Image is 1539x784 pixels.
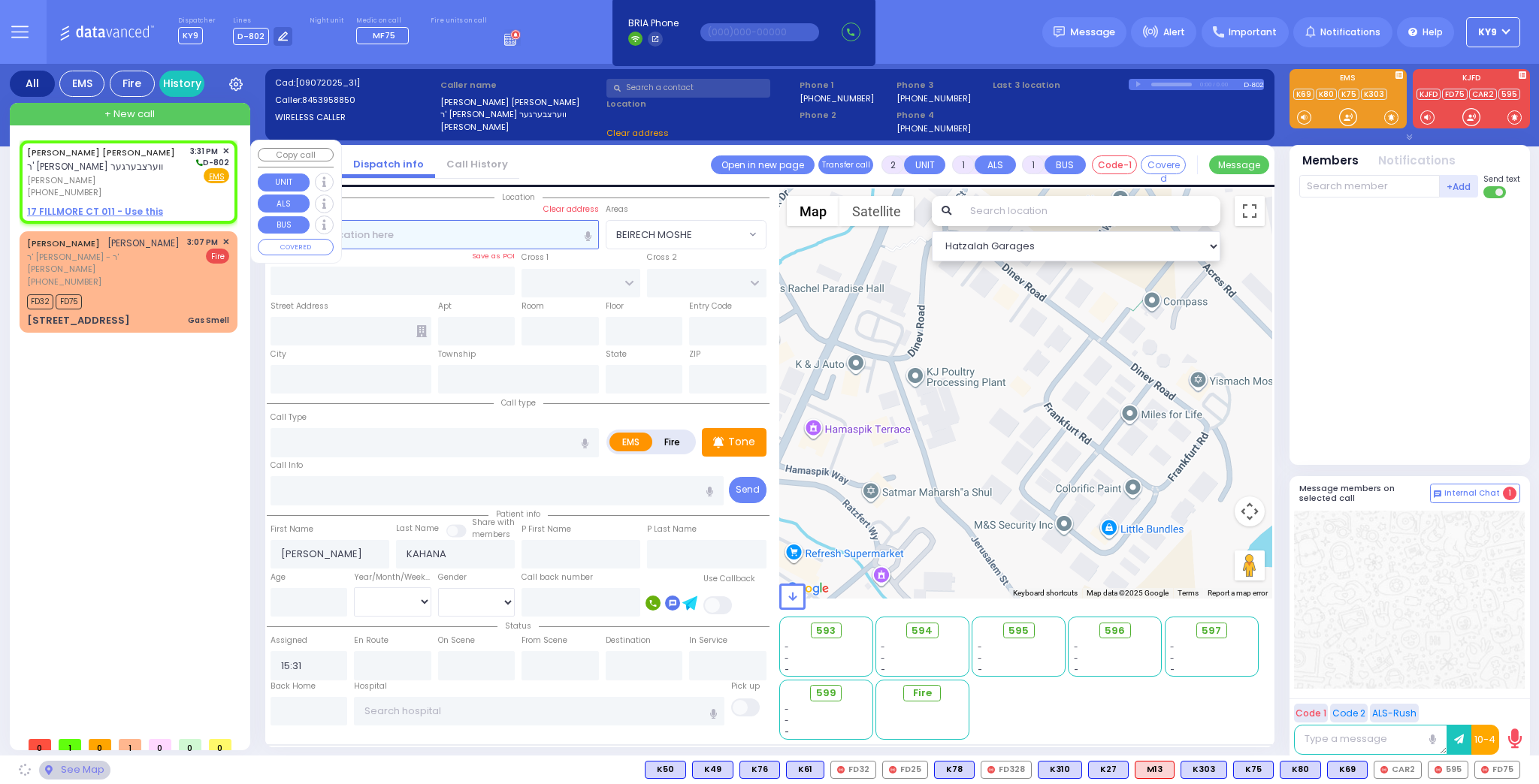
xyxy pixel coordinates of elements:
[1235,496,1265,526] button: Map camera controls
[1141,155,1186,174] button: Covered
[1294,704,1328,722] button: Code 1
[1474,761,1520,779] div: FD75
[1074,641,1078,653] span: -
[373,29,395,41] span: MF75
[29,739,51,750] span: 0
[606,300,624,312] label: Floor
[494,191,543,203] span: Location
[1070,25,1115,40] span: Message
[1378,152,1456,170] button: Notifications
[1423,26,1443,39] span: Help
[222,236,229,249] span: ✕
[647,252,677,264] label: Cross 2
[606,127,669,139] span: Clear address
[645,761,686,779] div: K50
[606,79,770,98] input: Search a contact
[818,155,873,174] button: Transfer call
[1105,623,1125,638] span: 596
[178,17,216,26] label: Dispatcher
[1374,761,1422,779] div: CAR2
[258,216,310,234] button: BUS
[522,635,567,647] label: From Scene
[1327,761,1368,779] div: BLS
[1092,155,1137,174] button: Code-1
[785,653,789,664] span: -
[606,220,766,249] span: BEIRECH MOSHE
[110,71,155,97] div: Fire
[692,761,733,779] div: BLS
[1293,89,1314,100] a: K69
[354,635,389,647] label: En Route
[440,121,601,134] label: [PERSON_NAME]
[522,252,549,264] label: Cross 1
[881,641,885,653] span: -
[628,17,679,30] span: BRIA Phone
[258,239,334,255] button: COVERED
[522,300,544,312] label: Room
[438,635,475,647] label: On Scene
[785,704,789,715] span: -
[1299,484,1430,503] h5: Message members on selected call
[731,680,760,692] label: Pick up
[431,17,487,26] label: Fire units on call
[1181,761,1227,779] div: K303
[785,641,789,653] span: -
[783,579,833,599] img: Google
[1170,664,1175,675] span: -
[606,348,627,360] label: State
[839,196,914,226] button: Show satellite imagery
[1361,89,1387,100] a: K303
[258,173,310,191] button: UNIT
[896,79,988,92] span: Phone 3
[354,571,431,583] div: Year/Month/Week/Day
[1444,488,1500,499] span: Internal Chat
[1327,761,1368,779] div: K69
[689,635,727,647] label: In Service
[1471,725,1499,755] button: 10-4
[440,96,601,109] label: [PERSON_NAME] [PERSON_NAME]
[206,249,229,264] span: Fire
[783,579,833,599] a: Open this area in Google Maps (opens a new window)
[497,620,539,632] span: Status
[981,761,1032,779] div: FD328
[27,313,130,328] div: [STREET_ADDRESS]
[472,529,510,540] span: members
[149,739,171,750] span: 0
[354,697,724,725] input: Search hospital
[786,761,824,779] div: K61
[1299,175,1440,198] input: Search member
[913,686,932,701] span: Fire
[59,739,81,750] span: 1
[652,433,694,451] label: Fire
[209,171,225,182] u: EMS
[119,739,141,750] span: 1
[107,237,180,249] span: [PERSON_NAME]
[1442,89,1468,100] a: FD75
[104,107,155,122] span: + New call
[800,92,874,104] label: [PHONE_NUMBER]
[179,739,201,750] span: 0
[271,300,328,312] label: Street Address
[522,571,593,583] label: Call back number
[609,433,653,451] label: EMS
[190,146,218,157] span: 3:31 PM
[896,109,988,122] span: Phone 4
[1135,761,1175,779] div: M13
[188,315,229,326] div: Gas Smell
[1181,761,1227,779] div: BLS
[1478,26,1497,39] span: KY9
[904,155,945,174] button: UNIT
[934,761,975,779] div: BLS
[1280,761,1321,779] div: BLS
[606,221,745,248] span: BEIRECH MOSHE
[59,71,104,97] div: EMS
[271,680,316,692] label: Back Home
[1370,704,1419,722] button: ALS-Rush
[975,155,1016,174] button: ALS
[310,17,343,26] label: Night unit
[488,508,548,520] span: Patient info
[356,17,413,26] label: Medic on call
[27,174,185,187] span: [PERSON_NAME]
[1209,155,1269,174] button: Message
[711,155,815,174] a: Open in new page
